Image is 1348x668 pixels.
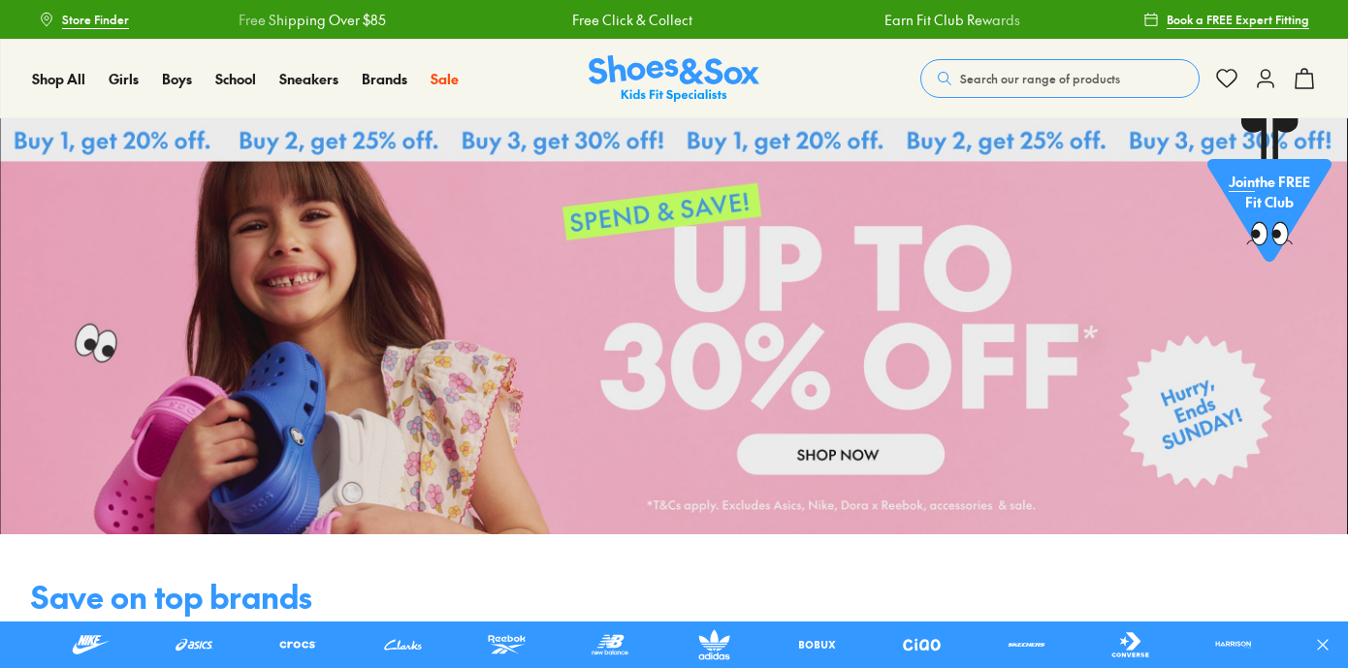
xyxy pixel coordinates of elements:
a: Brands [362,69,407,89]
a: Shop All [32,69,85,89]
a: School [215,69,256,89]
button: Search our range of products [920,59,1200,98]
a: Free Click & Collect [544,10,664,30]
span: Sale [431,69,459,88]
a: Shoes & Sox [589,55,759,103]
img: SNS_Logo_Responsive.svg [589,55,759,103]
span: School [215,69,256,88]
p: the FREE Fit Club [1207,159,1332,231]
a: Earn Fit Club Rewards [856,10,992,30]
a: Store Finder [39,2,129,37]
span: Brands [362,69,407,88]
a: Jointhe FREE Fit Club [1207,117,1332,272]
a: Sale [431,69,459,89]
span: Girls [109,69,139,88]
a: Girls [109,69,139,89]
a: Boys [162,69,192,89]
span: Shop All [32,69,85,88]
span: Book a FREE Expert Fitting [1167,11,1309,28]
span: Store Finder [62,11,129,28]
a: Book a FREE Expert Fitting [1143,2,1309,37]
span: Join [1229,175,1255,194]
a: Free Shipping Over $85 [210,10,358,30]
span: Sneakers [279,69,338,88]
span: Boys [162,69,192,88]
span: Search our range of products [960,70,1120,87]
a: Sneakers [279,69,338,89]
